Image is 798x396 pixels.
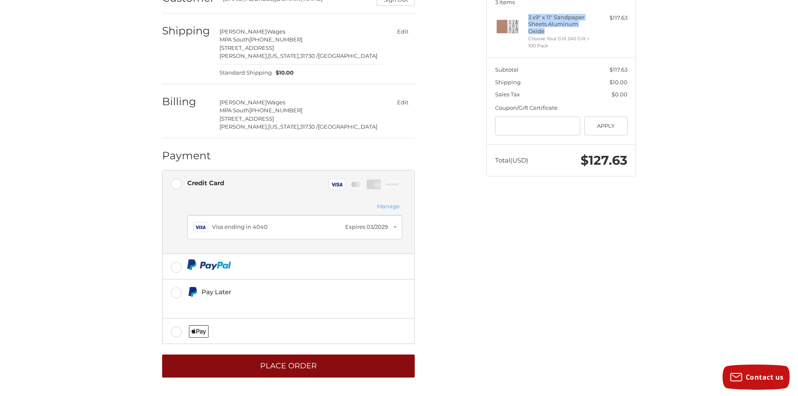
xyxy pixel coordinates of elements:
span: $127.63 [581,153,628,168]
h2: Payment [162,149,211,162]
span: $10.00 [609,79,628,85]
span: [PHONE_NUMBER] [249,36,302,43]
button: Visa ending in 4040Expires 03/2029 [187,215,402,239]
button: Manage [374,202,402,211]
img: Pay Later icon [187,287,198,297]
span: $0.00 [612,91,628,98]
div: Visa ending in 4040 [212,223,341,231]
span: [PERSON_NAME], [220,52,268,59]
span: [PERSON_NAME], [220,123,268,130]
span: MPA South [220,36,249,43]
span: $117.63 [609,66,628,73]
span: [PERSON_NAME] [220,99,267,106]
span: Sales Tax [495,91,520,98]
div: Coupon/Gift Certificate [495,104,628,112]
button: Place Order [162,355,415,378]
span: Shipping [495,79,521,85]
span: Subtotal [495,66,519,73]
span: [STREET_ADDRESS] [220,115,274,122]
img: Applepay icon [189,325,209,338]
span: [GEOGRAPHIC_DATA] [318,123,377,130]
button: Apply [584,116,628,135]
img: PayPal icon [187,259,231,270]
span: [PERSON_NAME] [220,28,267,35]
span: [STREET_ADDRESS] [220,44,274,51]
iframe: PayPal Message 1 [187,300,357,308]
span: [US_STATE], [268,123,300,130]
div: Pay Later [201,285,357,299]
button: Edit [390,26,415,38]
h2: Shipping [162,24,211,37]
span: Wages [267,28,285,35]
span: Total (USD) [495,156,528,164]
button: Contact us [723,365,790,390]
span: [GEOGRAPHIC_DATA] [318,52,377,59]
li: Choose Your Grit 240 Grit > 100 Pack [528,35,592,49]
span: $10.00 [272,69,294,77]
div: $117.63 [594,14,628,22]
span: 31730 / [300,52,318,59]
h2: Billing [162,95,211,108]
input: Gift Certificate or Coupon Code [495,116,581,135]
h4: 3 x 9" x 11" Sandpaper Sheets Aluminum Oxide [528,14,592,34]
div: Credit Card [187,176,224,190]
span: 31730 / [300,123,318,130]
span: Contact us [746,373,784,382]
span: MPA South [220,107,249,114]
button: Edit [390,96,415,109]
span: [PHONE_NUMBER] [249,107,302,114]
span: Wages [267,99,285,106]
span: [US_STATE], [268,52,300,59]
span: Standard Shipping [220,69,272,77]
div: Expires 03/2029 [345,223,388,231]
